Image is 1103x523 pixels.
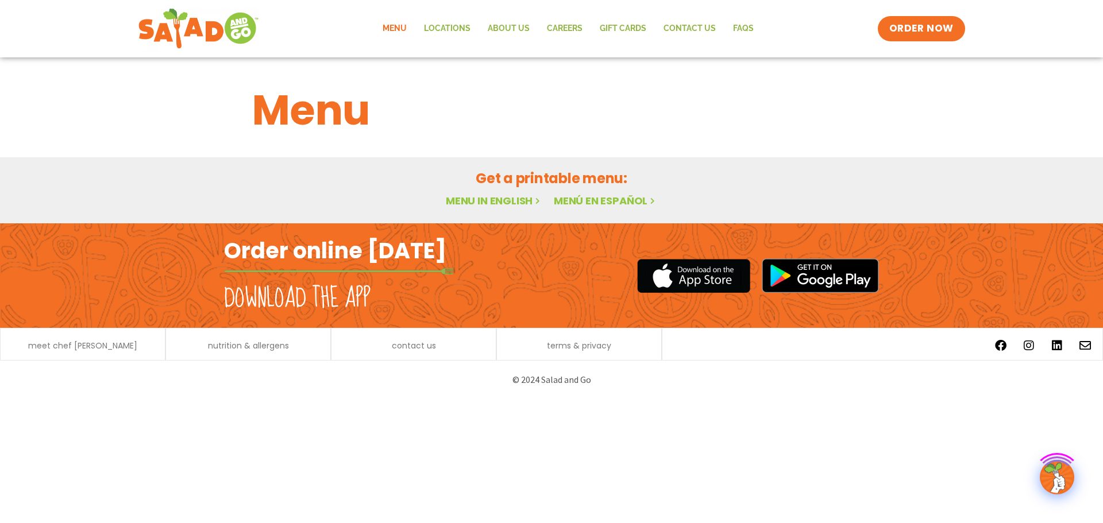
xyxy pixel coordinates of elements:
a: nutrition & allergens [208,342,289,350]
h2: Download the app [224,282,371,315]
h1: Menu [252,79,851,141]
img: appstore [637,257,750,295]
a: Locations [415,16,479,42]
a: Menú en español [554,193,657,208]
a: FAQs [724,16,762,42]
a: meet chef [PERSON_NAME] [28,342,137,350]
img: fork [224,268,454,274]
img: new-SAG-logo-768×292 [138,6,259,52]
a: Careers [538,16,591,42]
img: google_play [762,258,879,293]
a: Menu [374,16,415,42]
a: GIFT CARDS [591,16,655,42]
nav: Menu [374,16,762,42]
a: Menu in English [446,193,542,208]
h2: Order online [DATE] [224,237,446,265]
a: ORDER NOW [878,16,965,41]
a: terms & privacy [547,342,611,350]
h2: Get a printable menu: [252,168,851,188]
a: Contact Us [655,16,724,42]
a: About Us [479,16,538,42]
a: contact us [392,342,436,350]
span: ORDER NOW [889,22,954,36]
p: © 2024 Salad and Go [230,372,873,388]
